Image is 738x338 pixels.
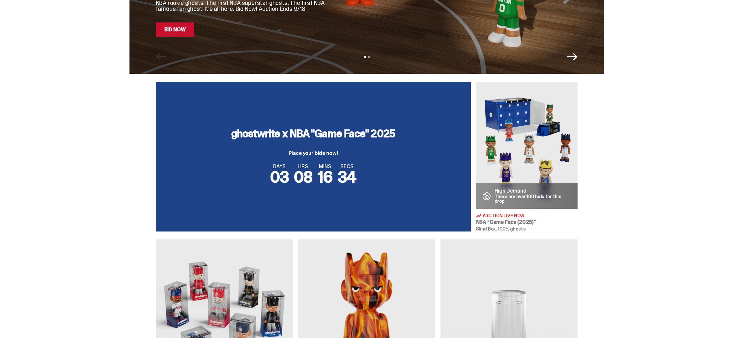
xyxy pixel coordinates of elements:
p: Place your bids now! [231,151,395,156]
span: HRS [294,164,312,169]
span: DAYS [270,164,289,169]
img: Game Face (2025) [476,82,578,209]
p: High Demand [495,188,572,194]
p: There are over 100 bids for this drop [495,194,572,203]
h3: NBA “Game Face (2025)” [476,220,578,225]
span: 16 [318,167,332,187]
button: View slide 2 [368,56,370,58]
span: 08 [294,167,312,187]
span: 100% ghosts [498,226,525,232]
span: MINS [318,164,332,169]
a: Game Face (2025) High Demand There are over 100 bids for this drop Auction Live Now [476,82,578,231]
span: SECS [338,164,356,169]
span: 34 [338,167,356,187]
a: Bid Now [156,22,194,37]
span: 03 [270,167,289,187]
h3: ghostwrite x NBA "Game Face" 2025 [231,128,395,139]
button: Next [567,51,578,62]
span: Blind Box, [476,226,497,232]
span: Auction Live Now [483,213,525,218]
button: View slide 1 [364,56,366,58]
